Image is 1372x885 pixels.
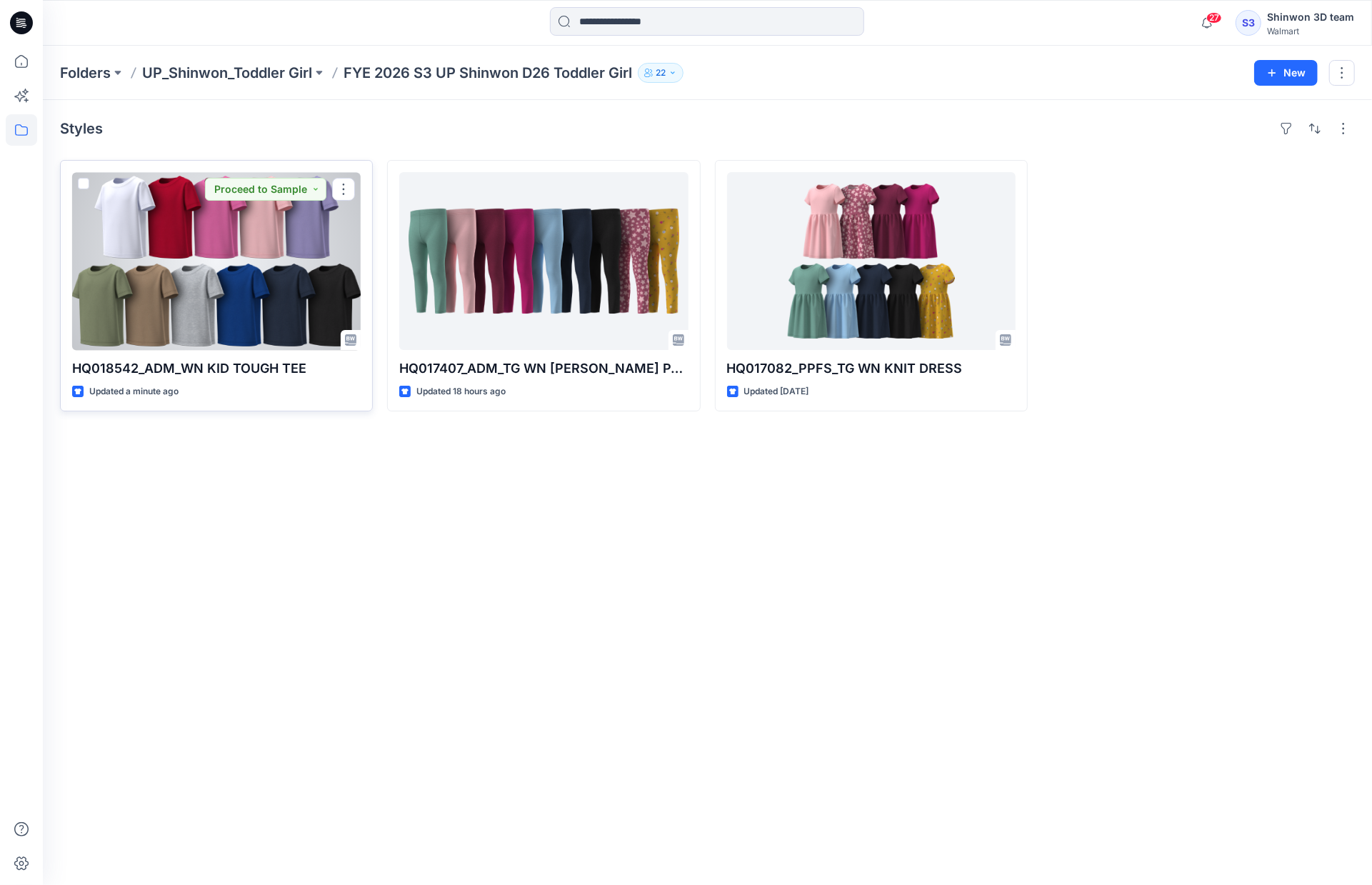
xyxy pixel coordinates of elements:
[1267,26,1354,36] div: Walmart
[60,63,111,83] a: Folders
[344,63,632,83] p: FYE 2026 S3 UP Shinwon D26 Toddler Girl
[60,120,103,137] h4: Styles
[89,384,179,399] p: Updated a minute ago
[1236,10,1261,36] div: S3
[1254,60,1318,86] button: New
[744,384,809,399] p: Updated [DATE]
[399,172,688,350] a: HQ017407_ADM_TG WN KINT PANT
[1267,9,1354,26] div: Shinwon 3D team
[399,359,688,379] p: HQ017407_ADM_TG WN [PERSON_NAME] PANT
[1206,12,1222,24] span: 27
[142,63,312,83] a: UP_Shinwon_Toddler Girl
[727,172,1016,350] a: HQ017082_PPFS_TG WN KNIT DRESS
[416,384,506,399] p: Updated 18 hours ago
[727,359,1016,379] p: HQ017082_PPFS_TG WN KNIT DRESS
[638,63,684,83] button: 22
[656,65,666,81] p: 22
[72,172,361,350] a: HQ018542_ADM_WN KID TOUGH TEE
[72,359,361,379] p: HQ018542_ADM_WN KID TOUGH TEE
